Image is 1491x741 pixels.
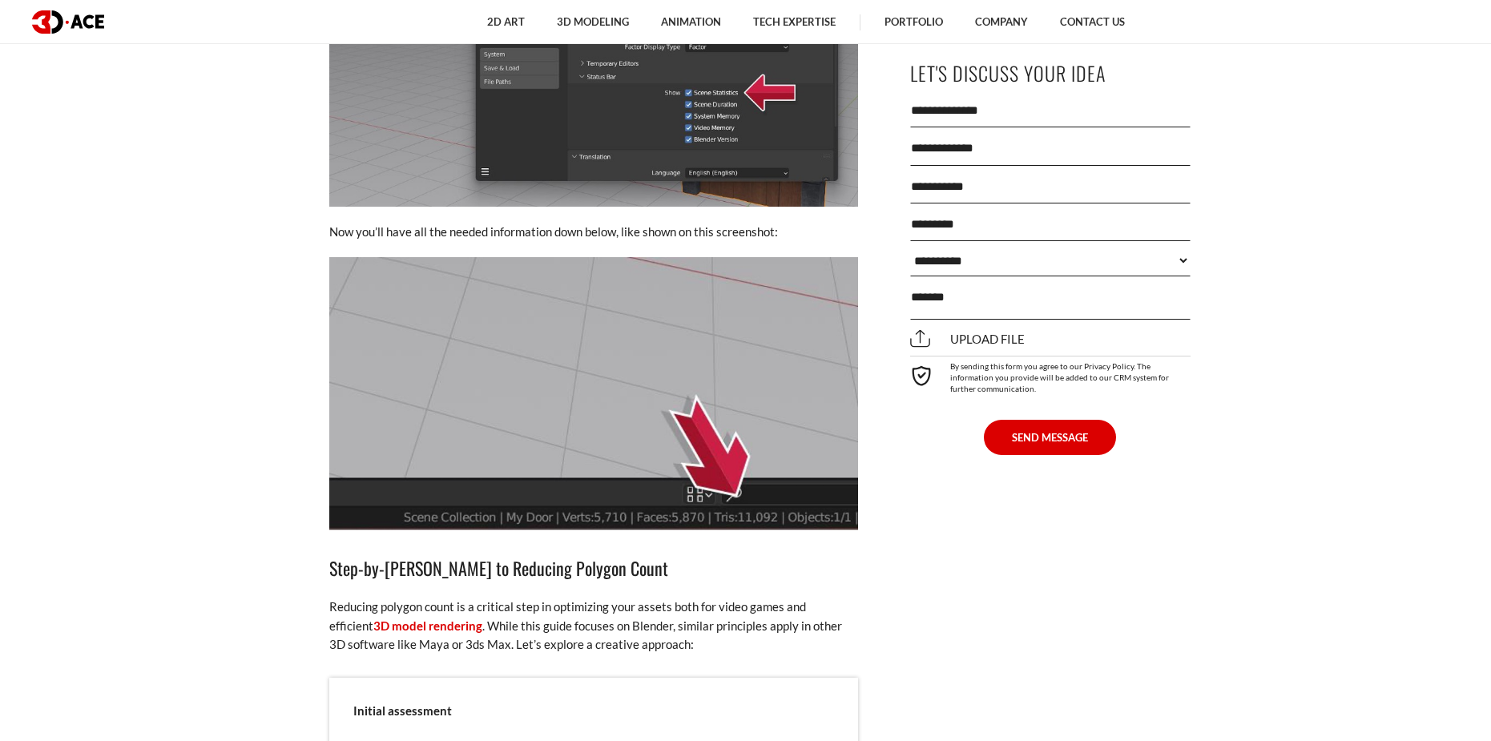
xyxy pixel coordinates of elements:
a: 3D model rendering [373,618,482,633]
p: Now you’ll have all the needed information down below, like shown on this screenshot: [329,223,858,241]
img: logo dark [32,10,104,34]
strong: Initial assessment [353,703,452,718]
p: Let's Discuss Your Idea [910,55,1191,91]
div: By sending this form you agree to our Privacy Policy. The information you provide will be added t... [910,356,1191,394]
p: Reducing polygon count is a critical step in optimizing your assets both for video games and effi... [329,598,858,654]
h3: Step-by-[PERSON_NAME] to Reducing Polygon Count [329,554,858,582]
button: SEND MESSAGE [984,420,1116,455]
span: Upload file [910,332,1025,346]
img: Polygon count in Blender 4 [329,257,858,530]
